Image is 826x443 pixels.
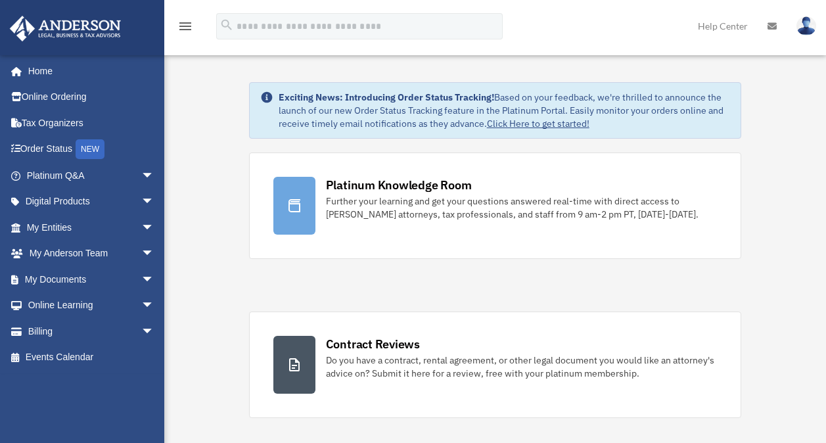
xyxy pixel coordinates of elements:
[141,318,168,345] span: arrow_drop_down
[9,266,174,292] a: My Documentsarrow_drop_down
[279,91,731,130] div: Based on your feedback, we're thrilled to announce the launch of our new Order Status Tracking fe...
[141,241,168,268] span: arrow_drop_down
[279,91,494,103] strong: Exciting News: Introducing Order Status Tracking!
[177,18,193,34] i: menu
[9,162,174,189] a: Platinum Q&Aarrow_drop_down
[76,139,104,159] div: NEW
[141,189,168,216] span: arrow_drop_down
[9,84,174,110] a: Online Ordering
[141,214,168,241] span: arrow_drop_down
[326,354,718,380] div: Do you have a contract, rental agreement, or other legal document you would like an attorney's ad...
[6,16,125,41] img: Anderson Advisors Platinum Portal
[141,266,168,293] span: arrow_drop_down
[9,344,174,371] a: Events Calendar
[326,336,420,352] div: Contract Reviews
[9,214,174,241] a: My Entitiesarrow_drop_down
[326,177,472,193] div: Platinum Knowledge Room
[9,318,174,344] a: Billingarrow_drop_down
[9,189,174,215] a: Digital Productsarrow_drop_down
[249,152,742,259] a: Platinum Knowledge Room Further your learning and get your questions answered real-time with dire...
[326,195,718,221] div: Further your learning and get your questions answered real-time with direct access to [PERSON_NAM...
[9,136,174,163] a: Order StatusNEW
[9,110,174,136] a: Tax Organizers
[249,312,742,418] a: Contract Reviews Do you have a contract, rental agreement, or other legal document you would like...
[177,23,193,34] a: menu
[9,241,174,267] a: My Anderson Teamarrow_drop_down
[796,16,816,35] img: User Pic
[141,292,168,319] span: arrow_drop_down
[9,292,174,319] a: Online Learningarrow_drop_down
[9,58,168,84] a: Home
[487,118,589,129] a: Click Here to get started!
[219,18,234,32] i: search
[141,162,168,189] span: arrow_drop_down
